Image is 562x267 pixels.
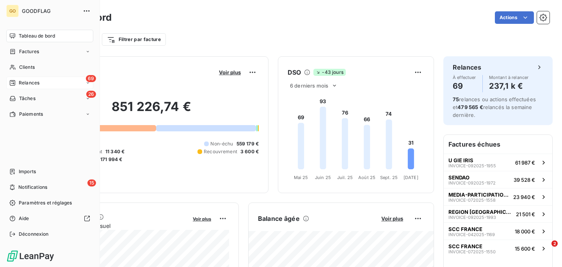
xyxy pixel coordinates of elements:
span: 21 501 € [516,211,535,217]
img: Logo LeanPay [6,250,55,262]
span: À effectuer [453,75,476,80]
h6: Relances [453,63,481,72]
tspan: Mai 25 [294,175,308,180]
span: 75 [453,96,459,102]
span: Clients [19,64,35,71]
h6: Balance âgée [258,214,300,223]
span: REGION [GEOGRAPHIC_DATA] [448,209,513,215]
span: 3 600 € [240,148,259,155]
button: SENDAOINVOICE-092025-197239 528 € [444,171,552,188]
span: SENDAO [448,174,470,181]
span: Imports [19,168,36,175]
div: GO [6,5,19,17]
span: 11 340 € [105,148,124,155]
span: Tableau de bord [19,32,55,39]
span: -43 jours [313,69,345,76]
span: Recouvrement [204,148,237,155]
tspan: Juin 25 [315,175,331,180]
span: Voir plus [193,216,211,222]
span: 61 987 € [515,159,535,166]
span: Voir plus [381,215,403,222]
button: Voir plus [217,69,243,76]
h4: 69 [453,80,476,92]
span: 559 179 € [237,140,259,147]
button: Actions [495,11,534,24]
span: 479 565 € [457,104,483,110]
button: Filtrer par facture [102,33,166,46]
h2: 851 226,74 € [44,99,259,122]
span: Paramètres et réglages [19,199,72,206]
button: U GIE IRISINVOICE-092025-195561 987 € [444,154,552,171]
span: MEDIA-PARTICIPATIONS [448,192,510,198]
span: 15 600 € [515,245,535,252]
span: Chiffre d'affaires mensuel [44,222,187,230]
span: Montant à relancer [489,75,529,80]
button: Voir plus [190,215,213,222]
span: U GIE IRIS [448,157,473,163]
span: INVOICE-092025-1972 [448,181,496,185]
span: SCC FRANCE [448,226,482,232]
span: INVOICE-072025-1550 [448,249,496,254]
span: INVOICE-072025-1558 [448,198,496,202]
span: Déconnexion [19,231,49,238]
h6: Factures échues [444,135,552,154]
button: Voir plus [379,215,405,222]
button: REGION [GEOGRAPHIC_DATA]INVOICE-092025-199321 501 € [444,205,552,222]
span: relances ou actions effectuées et relancés la semaine dernière. [453,96,536,118]
span: 69 [86,75,96,82]
span: Paiements [19,111,43,118]
tspan: Juil. 25 [337,175,353,180]
span: 26 [86,91,96,98]
span: INVOICE-092025-1993 [448,215,496,220]
span: 6 derniers mois [290,82,328,89]
span: Notifications [18,184,47,191]
span: 2 [551,240,558,247]
span: 39 528 € [514,177,535,183]
tspan: Sept. 25 [380,175,398,180]
span: INVOICE-092025-1955 [448,163,496,168]
h4: 237,1 k € [489,80,529,92]
span: 15 [87,179,96,186]
span: Voir plus [219,69,241,75]
span: INVOICE-042025-1169 [448,232,495,237]
iframe: Intercom live chat [535,240,554,259]
span: Non-échu [210,140,233,147]
button: MEDIA-PARTICIPATIONSINVOICE-072025-155823 940 € [444,188,552,205]
span: -171 994 € [98,156,123,163]
span: SCC FRANCE [448,243,482,249]
a: Aide [6,212,93,225]
span: Relances [19,79,39,86]
tspan: Août 25 [358,175,375,180]
span: 23 940 € [513,194,535,200]
tspan: [DATE] [404,175,418,180]
button: SCC FRANCEINVOICE-042025-116918 000 € [444,222,552,240]
button: SCC FRANCEINVOICE-072025-155015 600 € [444,240,552,257]
span: 18 000 € [515,228,535,235]
span: Aide [19,215,29,222]
span: Tâches [19,95,36,102]
span: GOODFLAG [22,8,78,14]
span: Factures [19,48,39,55]
h6: DSO [288,68,301,77]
